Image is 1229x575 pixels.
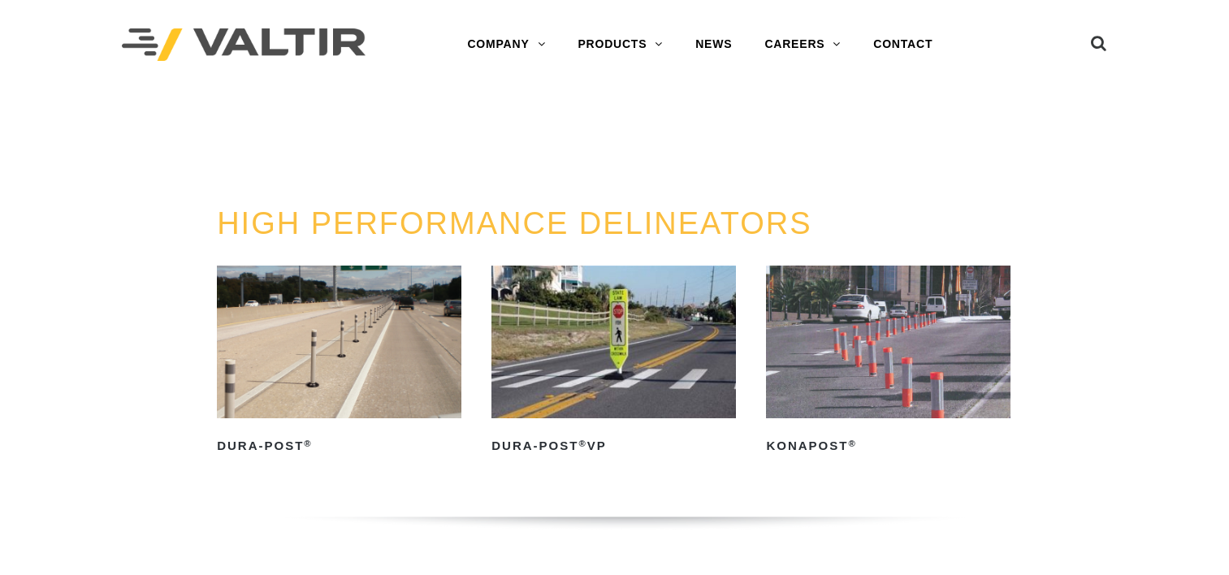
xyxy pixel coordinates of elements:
h2: KonaPost [766,433,1010,459]
a: Dura-Post® [217,266,461,459]
a: KonaPost® [766,266,1010,459]
a: Dura-Post®VP [491,266,736,459]
img: Valtir [122,28,366,62]
a: HIGH PERFORMANCE DELINEATORS [217,206,811,240]
h2: Dura-Post VP [491,433,736,459]
a: COMPANY [451,28,561,61]
h2: Dura-Post [217,433,461,459]
a: CAREERS [748,28,857,61]
a: NEWS [679,28,748,61]
sup: ® [578,439,586,448]
sup: ® [848,439,856,448]
a: CONTACT [857,28,949,61]
a: PRODUCTS [561,28,679,61]
sup: ® [304,439,312,448]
